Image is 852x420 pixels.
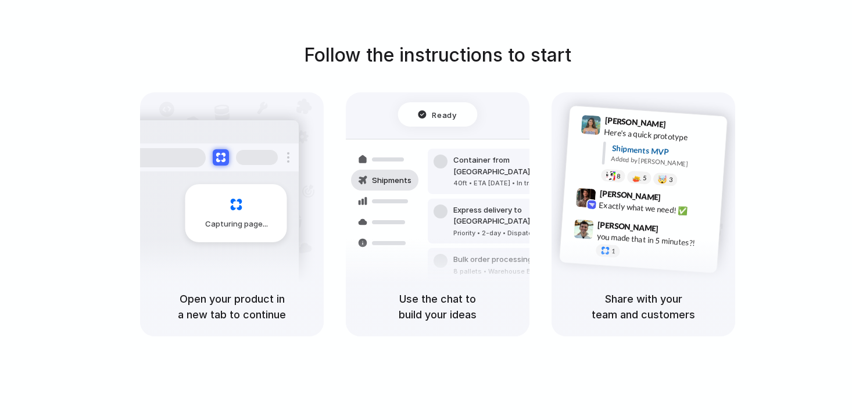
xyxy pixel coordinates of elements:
[372,175,411,186] span: Shipments
[453,204,579,227] div: Express delivery to [GEOGRAPHIC_DATA]
[599,187,661,204] span: [PERSON_NAME]
[154,291,310,322] h5: Open your product in a new tab to continue
[453,228,579,238] div: Priority • 2-day • Dispatched
[453,267,561,277] div: 8 pallets • Warehouse B • Packed
[617,173,621,180] span: 8
[205,218,270,230] span: Capturing page
[453,178,579,188] div: 40ft • ETA [DATE] • In transit
[664,193,688,207] span: 9:42 AM
[643,175,647,181] span: 5
[360,291,516,322] h5: Use the chat to build your ideas
[611,142,719,161] div: Shipments MVP
[432,109,457,120] span: Ready
[565,291,721,322] h5: Share with your team and customers
[604,114,666,131] span: [PERSON_NAME]
[662,224,686,238] span: 9:47 AM
[596,231,713,250] div: you made that in 5 minutes?!
[669,177,673,183] span: 3
[453,155,579,177] div: Container from [GEOGRAPHIC_DATA]
[304,41,571,69] h1: Follow the instructions to start
[658,175,668,184] div: 🤯
[599,199,715,219] div: Exactly what we need! ✅
[611,154,718,171] div: Added by [PERSON_NAME]
[597,218,659,235] span: [PERSON_NAME]
[604,126,720,146] div: Here's a quick prototype
[670,120,693,134] span: 9:41 AM
[611,248,615,254] span: 1
[453,254,561,265] div: Bulk order processing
